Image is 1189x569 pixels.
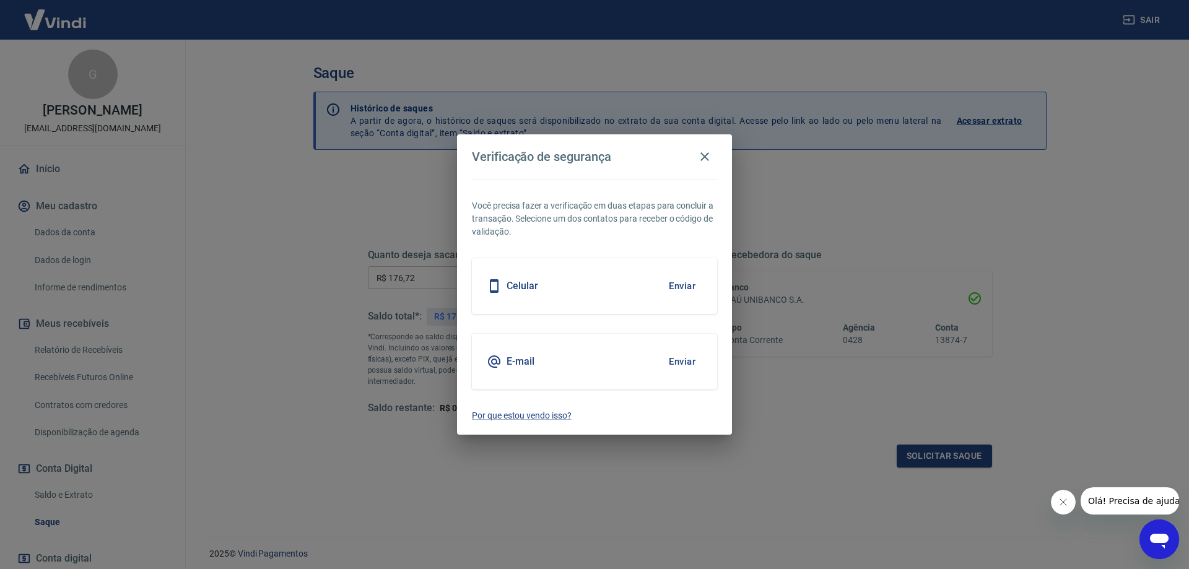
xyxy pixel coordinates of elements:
iframe: Mensagem da empresa [1081,487,1179,515]
iframe: Botão para abrir a janela de mensagens [1139,519,1179,559]
span: Olá! Precisa de ajuda? [7,9,104,19]
button: Enviar [662,273,702,299]
a: Por que estou vendo isso? [472,409,717,422]
h4: Verificação de segurança [472,149,611,164]
h5: E-mail [507,355,534,368]
button: Enviar [662,349,702,375]
h5: Celular [507,280,538,292]
iframe: Fechar mensagem [1051,490,1076,515]
p: Você precisa fazer a verificação em duas etapas para concluir a transação. Selecione um dos conta... [472,199,717,238]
